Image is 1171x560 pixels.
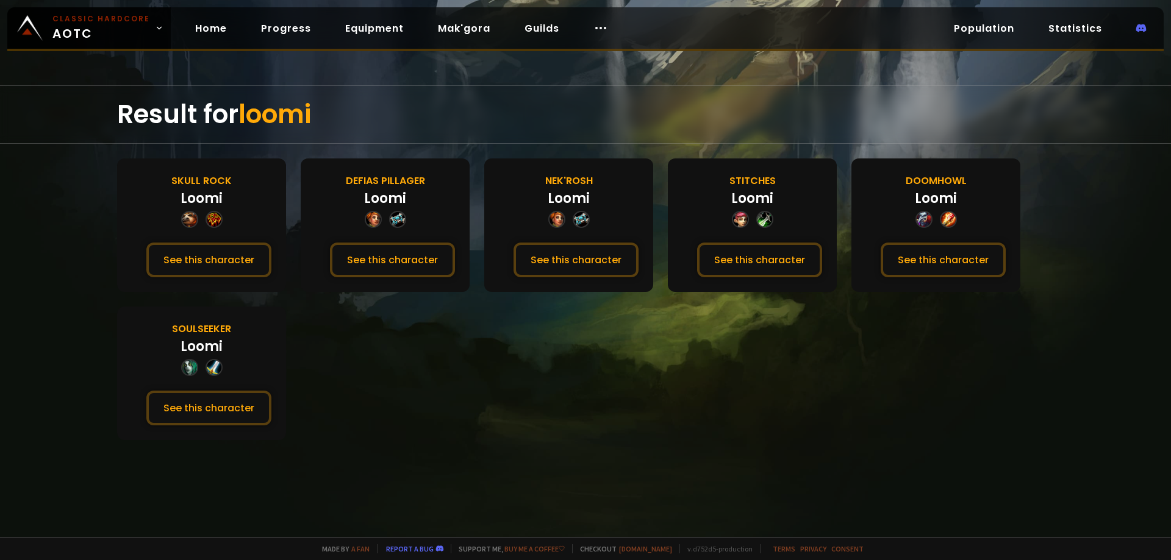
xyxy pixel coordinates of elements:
button: See this character [146,391,271,425]
div: Loomi [181,336,223,356]
div: Nek'Rosh [545,173,593,188]
a: Home [185,16,237,41]
div: Soulseeker [172,321,231,336]
div: Loomi [181,188,223,208]
div: Skull Rock [171,173,232,188]
a: Progress [251,16,321,41]
div: Loomi [731,188,773,208]
span: AOTC [52,13,150,43]
span: Made by [315,544,370,553]
a: Buy me a coffee [504,544,565,553]
a: Statistics [1039,16,1112,41]
a: Classic HardcoreAOTC [7,7,171,49]
a: Equipment [335,16,414,41]
a: Guilds [515,16,569,41]
button: See this character [514,243,639,277]
span: v. d752d5 - production [679,544,753,553]
button: See this character [881,243,1006,277]
span: loomi [238,96,311,132]
a: Consent [831,544,864,553]
div: Result for [117,86,1054,143]
a: Population [944,16,1024,41]
a: [DOMAIN_NAME] [619,544,672,553]
button: See this character [697,243,822,277]
span: Support me, [451,544,565,553]
div: Loomi [364,188,406,208]
div: Defias Pillager [346,173,425,188]
button: See this character [146,243,271,277]
div: Doomhowl [906,173,967,188]
span: Checkout [572,544,672,553]
button: See this character [330,243,455,277]
small: Classic Hardcore [52,13,150,24]
div: Loomi [915,188,957,208]
div: Loomi [548,188,590,208]
div: Stitches [729,173,776,188]
a: Terms [773,544,795,553]
a: a fan [351,544,370,553]
a: Mak'gora [428,16,500,41]
a: Privacy [800,544,826,553]
a: Report a bug [386,544,434,553]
